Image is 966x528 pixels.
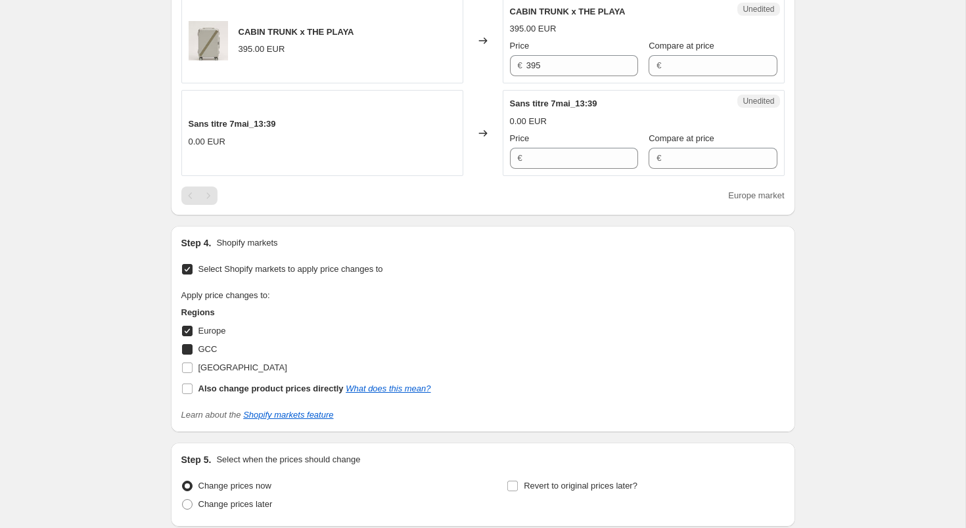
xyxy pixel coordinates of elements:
span: € [518,153,522,163]
p: Shopify markets [216,236,277,250]
h2: Step 5. [181,453,212,466]
h2: Step 4. [181,236,212,250]
span: Compare at price [649,41,714,51]
a: What does this mean? [346,384,430,393]
span: Revert to original prices later? [524,481,637,491]
span: Europe [198,326,226,336]
b: Also change product prices directly [198,384,344,393]
a: Shopify markets feature [243,410,333,420]
span: Price [510,133,530,143]
span: Europe market [728,190,784,200]
h3: Regions [181,306,431,319]
span: Apply price changes to: [181,290,270,300]
span: Change prices now [198,481,271,491]
span: Compare at price [649,133,714,143]
span: Select Shopify markets to apply price changes to [198,264,383,274]
span: Unedited [743,96,774,106]
span: [GEOGRAPHIC_DATA] [198,363,287,372]
i: Learn about the [181,410,334,420]
div: 395.00 EUR [510,22,557,35]
span: Sans titre 7mai_13:39 [510,99,597,108]
span: CABIN TRUNK x THE PLAYA [239,27,354,37]
p: Select when the prices should change [216,453,360,466]
img: Armoir-luggage-face-playa_80x.jpg [189,21,228,60]
span: € [518,60,522,70]
span: € [656,153,661,163]
div: 0.00 EUR [510,115,547,128]
span: Price [510,41,530,51]
span: € [656,60,661,70]
div: 0.00 EUR [189,135,225,148]
span: Sans titre 7mai_13:39 [189,119,276,129]
span: Unedited [743,4,774,14]
span: CABIN TRUNK x THE PLAYA [510,7,626,16]
span: GCC [198,344,218,354]
div: 395.00 EUR [239,43,285,56]
span: Change prices later [198,499,273,509]
nav: Pagination [181,187,218,205]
